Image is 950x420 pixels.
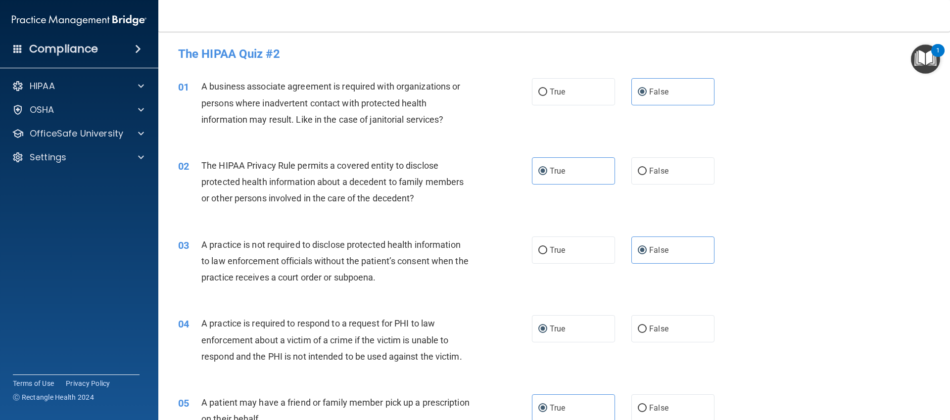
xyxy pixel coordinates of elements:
[12,151,144,163] a: Settings
[638,168,647,175] input: False
[649,166,668,176] span: False
[178,160,189,172] span: 02
[29,42,98,56] h4: Compliance
[201,81,460,124] span: A business associate agreement is required with organizations or persons where inadvertent contac...
[12,104,144,116] a: OSHA
[550,245,565,255] span: True
[66,378,110,388] a: Privacy Policy
[12,128,144,140] a: OfficeSafe University
[550,324,565,333] span: True
[178,239,189,251] span: 03
[649,403,668,413] span: False
[30,151,66,163] p: Settings
[638,405,647,412] input: False
[12,10,146,30] img: PMB logo
[201,160,464,203] span: The HIPAA Privacy Rule permits a covered entity to disclose protected health information about a ...
[538,247,547,254] input: True
[30,128,123,140] p: OfficeSafe University
[538,326,547,333] input: True
[649,245,668,255] span: False
[538,168,547,175] input: True
[178,318,189,330] span: 04
[649,324,668,333] span: False
[936,50,940,63] div: 1
[550,87,565,96] span: True
[201,239,469,282] span: A practice is not required to disclose protected health information to law enforcement officials ...
[649,87,668,96] span: False
[538,405,547,412] input: True
[638,89,647,96] input: False
[13,378,54,388] a: Terms of Use
[911,45,940,74] button: Open Resource Center, 1 new notification
[12,80,144,92] a: HIPAA
[550,403,565,413] span: True
[550,166,565,176] span: True
[538,89,547,96] input: True
[638,247,647,254] input: False
[30,104,54,116] p: OSHA
[178,81,189,93] span: 01
[178,397,189,409] span: 05
[178,47,930,60] h4: The HIPAA Quiz #2
[638,326,647,333] input: False
[201,318,462,361] span: A practice is required to respond to a request for PHI to law enforcement about a victim of a cri...
[13,392,94,402] span: Ⓒ Rectangle Health 2024
[30,80,55,92] p: HIPAA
